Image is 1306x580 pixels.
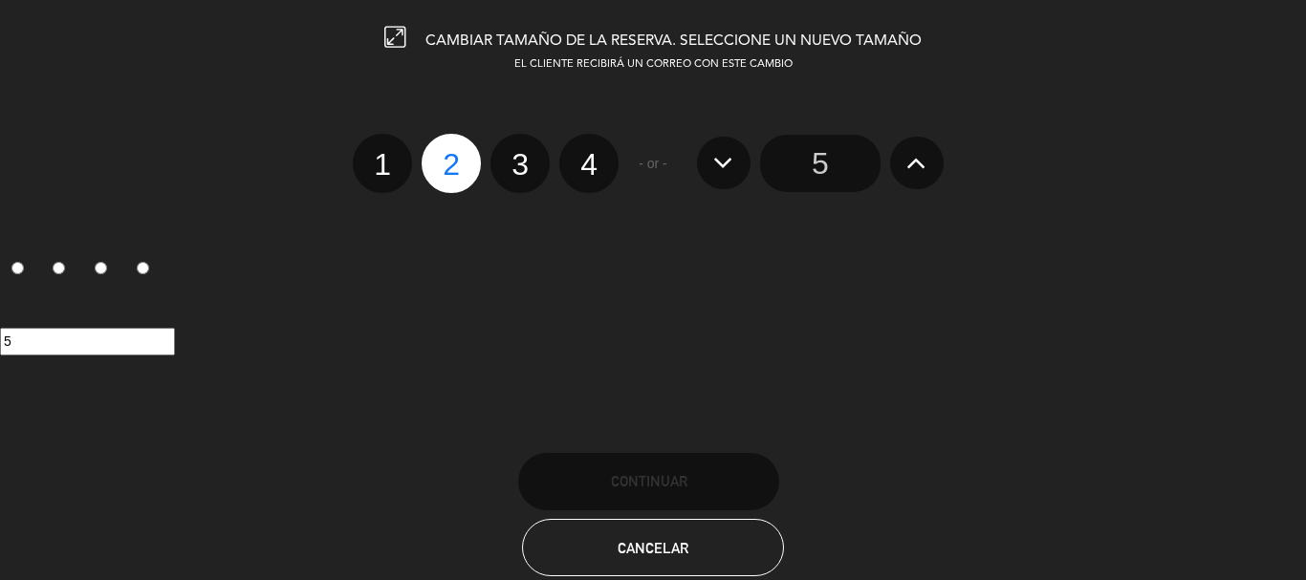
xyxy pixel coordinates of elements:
[490,134,550,193] label: 3
[11,262,24,274] input: 1
[422,134,481,193] label: 2
[137,262,149,274] input: 4
[559,134,619,193] label: 4
[53,262,65,274] input: 2
[611,473,687,489] span: Continuar
[522,519,783,576] button: Cancelar
[618,540,688,556] span: Cancelar
[514,59,793,70] span: EL CLIENTE RECIBIRÁ UN CORREO CON ESTE CAMBIO
[639,153,667,175] span: - or -
[125,253,167,286] label: 4
[425,33,922,49] span: CAMBIAR TAMAÑO DE LA RESERVA. SELECCIONE UN NUEVO TAMAÑO
[518,453,779,510] button: Continuar
[353,134,412,193] label: 1
[42,253,84,286] label: 2
[84,253,126,286] label: 3
[95,262,107,274] input: 3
